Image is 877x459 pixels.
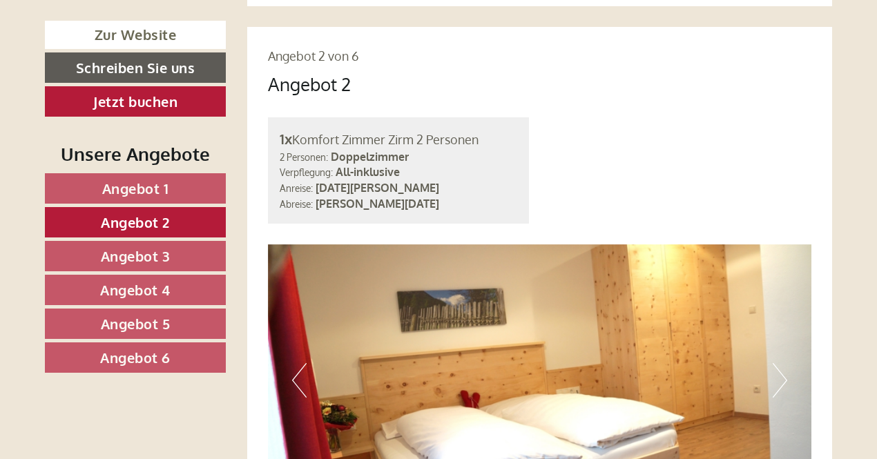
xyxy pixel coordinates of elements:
[10,37,230,79] div: Guten Tag, wie können wir Ihnen helfen?
[280,129,518,149] div: Komfort Zimmer Zirm 2 Personen
[331,150,409,164] b: Doppelzimmer
[21,40,223,51] div: Berghotel Alpenrast
[773,363,787,398] button: Next
[21,67,223,77] small: 19:24
[101,315,171,333] span: Angebot 5
[316,197,439,211] b: [PERSON_NAME][DATE]
[100,281,171,299] span: Angebot 4
[45,86,226,117] a: Jetzt buchen
[100,349,171,367] span: Angebot 6
[45,52,226,83] a: Schreiben Sie uns
[102,179,169,197] span: Angebot 1
[45,21,226,49] a: Zur Website
[451,358,544,388] button: Senden
[101,247,171,265] span: Angebot 3
[268,71,351,97] div: Angebot 2
[292,363,307,398] button: Previous
[280,182,313,194] small: Anreise:
[280,166,333,178] small: Verpflegung:
[336,165,400,179] b: All-inklusive
[268,48,359,64] span: Angebot 2 von 6
[280,151,328,163] small: 2 Personen:
[280,198,313,210] small: Abreise:
[45,141,226,166] div: Unsere Angebote
[247,10,298,34] div: [DATE]
[280,130,292,148] b: 1x
[101,213,170,231] span: Angebot 2
[316,181,439,195] b: [DATE][PERSON_NAME]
